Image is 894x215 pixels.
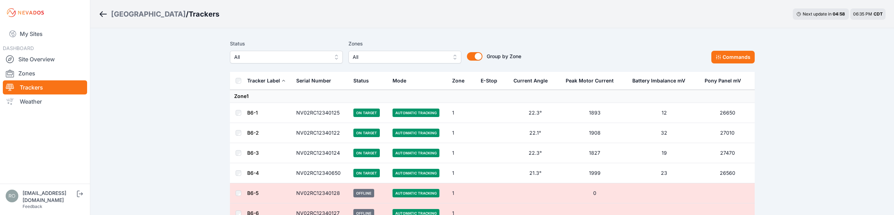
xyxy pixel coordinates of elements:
button: Peak Motor Current [566,72,619,89]
span: Offline [353,189,374,197]
span: CDT [874,11,883,17]
a: B6-5 [247,190,259,196]
td: 23 [628,163,700,183]
span: Automatic Tracking [393,189,439,197]
a: B6-3 [247,150,259,156]
td: 1 [448,123,476,143]
td: 22.1° [509,123,561,143]
button: Status [353,72,375,89]
td: 27470 [700,143,755,163]
span: Automatic Tracking [393,109,439,117]
td: 21.3° [509,163,561,183]
button: Tracker Label [247,72,286,89]
span: All [353,53,447,61]
span: All [234,53,329,61]
td: NV02RC12340124 [292,143,349,163]
td: 22.3° [509,143,561,163]
a: Site Overview [3,52,87,66]
button: Battery Imbalance mV [632,72,691,89]
button: All [348,51,461,63]
button: Mode [393,72,412,89]
span: DASHBOARD [3,45,34,51]
div: Mode [393,77,406,84]
img: Nevados [6,7,45,18]
td: Zone 1 [230,90,755,103]
label: Zones [348,39,461,48]
td: NV02RC12340650 [292,163,349,183]
nav: Breadcrumb [99,5,219,23]
td: 1 [448,163,476,183]
td: 1999 [561,163,628,183]
a: Feedback [23,204,42,209]
div: Pony Panel mV [705,77,741,84]
label: Status [230,39,343,48]
td: 1 [448,103,476,123]
button: Pony Panel mV [705,72,747,89]
div: 04 : 58 [833,11,845,17]
button: Zone [452,72,470,89]
a: Zones [3,66,87,80]
span: Group by Zone [487,53,521,59]
a: B6-2 [247,130,259,136]
div: Current Angle [513,77,548,84]
a: B6-4 [247,170,259,176]
button: Serial Number [296,72,337,89]
span: On Target [353,109,380,117]
td: 26560 [700,163,755,183]
button: E-Stop [481,72,503,89]
div: Battery Imbalance mV [632,77,685,84]
td: 26650 [700,103,755,123]
span: 06:35 PM [853,11,872,17]
div: E-Stop [481,77,497,84]
div: Status [353,77,369,84]
td: 1908 [561,123,628,143]
div: Serial Number [296,77,331,84]
a: B6-1 [247,110,258,116]
td: 22.3° [509,103,561,123]
span: Automatic Tracking [393,149,439,157]
td: 0 [561,183,628,203]
span: Automatic Tracking [393,129,439,137]
div: Zone [452,77,464,84]
div: Tracker Label [247,77,280,84]
span: / [186,9,189,19]
button: Commands [711,51,755,63]
td: NV02RC12340128 [292,183,349,203]
a: My Sites [3,25,87,42]
span: Next update in [803,11,832,17]
span: On Target [353,129,380,137]
button: Current Angle [513,72,553,89]
td: 1 [448,143,476,163]
div: Peak Motor Current [566,77,614,84]
button: All [230,51,343,63]
img: rono@prim.com [6,190,18,202]
td: NV02RC12340122 [292,123,349,143]
td: 1893 [561,103,628,123]
span: On Target [353,149,380,157]
a: Trackers [3,80,87,94]
h3: Trackers [189,9,219,19]
td: 1 [448,183,476,203]
span: On Target [353,169,380,177]
td: 12 [628,103,700,123]
td: 19 [628,143,700,163]
td: 1827 [561,143,628,163]
td: NV02RC12340125 [292,103,349,123]
td: 27010 [700,123,755,143]
a: [GEOGRAPHIC_DATA] [111,9,186,19]
span: Automatic Tracking [393,169,439,177]
div: [EMAIL_ADDRESS][DOMAIN_NAME] [23,190,75,204]
a: Weather [3,94,87,109]
td: 32 [628,123,700,143]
